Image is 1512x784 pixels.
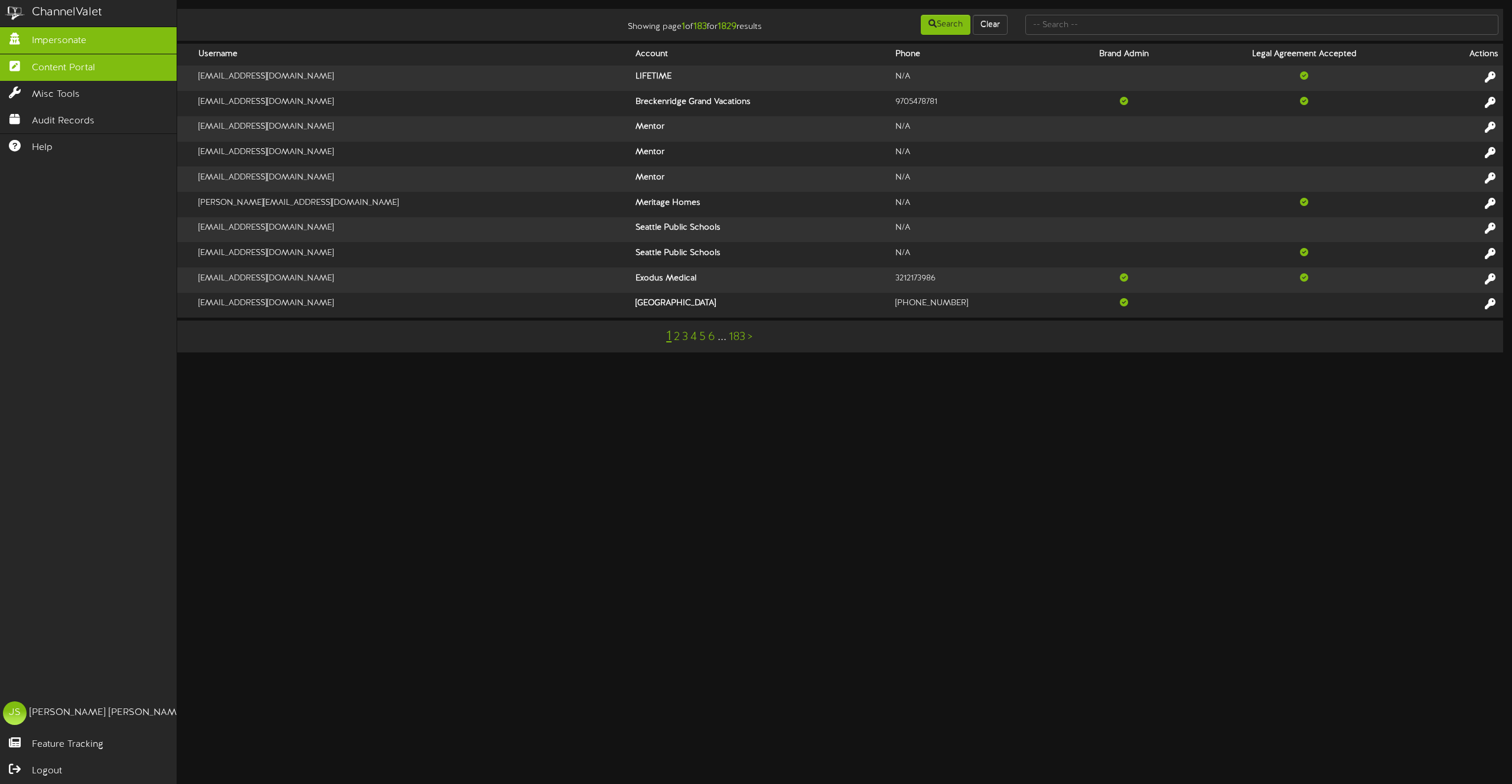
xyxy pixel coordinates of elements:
th: Mentor [631,116,891,142]
th: Brand Admin [1062,44,1185,66]
span: Feature Tracking [32,738,103,752]
td: [EMAIL_ADDRESS][DOMAIN_NAME] [194,142,631,167]
div: Showing page of for results [525,14,771,34]
td: N/A [891,116,1062,142]
td: 3212173986 [891,267,1062,293]
div: [PERSON_NAME] [PERSON_NAME] [30,706,185,720]
a: 3 [682,331,688,344]
th: Mentor [631,166,891,192]
th: Account [631,44,891,66]
td: N/A [891,242,1062,267]
td: [EMAIL_ADDRESS][DOMAIN_NAME] [194,242,631,267]
th: Legal Agreement Accepted [1185,44,1423,66]
a: 4 [690,331,697,344]
th: Seattle Public Schools [631,217,891,243]
td: [EMAIL_ADDRESS][DOMAIN_NAME] [194,166,631,192]
td: N/A [891,192,1062,217]
a: 2 [674,331,680,344]
td: N/A [891,66,1062,91]
td: [EMAIL_ADDRESS][DOMAIN_NAME] [194,217,631,243]
td: 9705478781 [891,91,1062,116]
td: [EMAIL_ADDRESS][DOMAIN_NAME] [194,116,631,142]
td: [PERSON_NAME][EMAIL_ADDRESS][DOMAIN_NAME] [194,192,631,217]
td: N/A [891,142,1062,167]
div: JS [3,701,27,725]
a: 183 [729,331,745,344]
span: Logout [32,765,62,778]
th: [GEOGRAPHIC_DATA] [631,293,891,318]
th: Mentor [631,142,891,167]
button: Clear [973,15,1008,35]
strong: 1 [682,21,685,32]
td: N/A [891,166,1062,192]
span: Content Portal [32,61,95,75]
button: Search [921,15,970,35]
td: [EMAIL_ADDRESS][DOMAIN_NAME] [194,267,631,293]
th: Username [194,44,631,66]
a: ... [718,331,726,344]
th: Meritage Homes [631,192,891,217]
strong: 1829 [718,21,737,32]
td: [PHONE_NUMBER] [891,293,1062,318]
a: 5 [699,331,706,344]
span: Audit Records [32,115,94,128]
th: Seattle Public Schools [631,242,891,267]
div: ChannelValet [32,4,102,21]
td: [EMAIL_ADDRESS][DOMAIN_NAME] [194,293,631,318]
th: Exodus Medical [631,267,891,293]
th: Breckenridge Grand Vacations [631,91,891,116]
td: [EMAIL_ADDRESS][DOMAIN_NAME] [194,66,631,91]
input: -- Search -- [1025,15,1498,35]
th: LIFETIME [631,66,891,91]
span: Help [32,141,53,155]
span: Impersonate [32,34,86,48]
strong: 183 [693,21,707,32]
th: Actions [1423,44,1503,66]
th: Phone [891,44,1062,66]
a: 1 [666,329,672,344]
td: [EMAIL_ADDRESS][DOMAIN_NAME] [194,91,631,116]
a: 6 [708,331,715,344]
span: Misc Tools [32,88,80,102]
td: N/A [891,217,1062,243]
a: > [748,331,752,344]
